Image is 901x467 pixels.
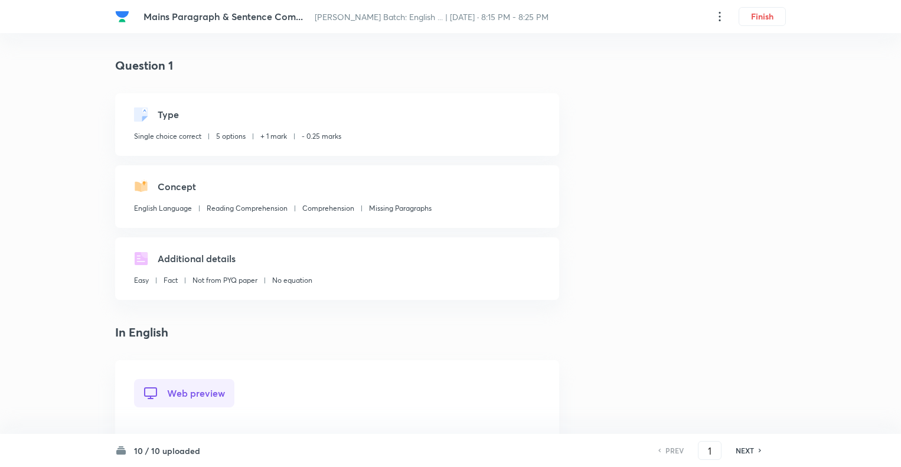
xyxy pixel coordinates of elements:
img: questionType.svg [134,107,148,122]
h6: NEXT [736,445,754,456]
p: Reading Comprehension [207,203,288,214]
h6: PREV [665,445,684,456]
p: No equation [272,275,312,286]
span: [PERSON_NAME] Batch: English ... | [DATE] · 8:15 PM - 8:25 PM [315,11,549,22]
p: Fact [164,275,178,286]
span: Web preview [167,388,225,399]
p: English Language [134,203,192,214]
button: Finish [739,7,786,26]
h4: In English [115,324,559,341]
h6: 10 / 10 uploaded [134,445,200,457]
span: Mains Paragraph & Sentence Com... [143,10,303,22]
h5: Additional details [158,252,236,266]
p: Single choice correct [134,131,201,142]
p: Missing Paragraphs [369,203,432,214]
p: + 1 mark [260,131,287,142]
p: Comprehension [302,203,354,214]
p: Not from PYQ paper [192,275,257,286]
img: Company Logo [115,9,129,24]
img: questionDetails.svg [134,252,148,266]
h5: Concept [158,179,196,194]
a: Company Logo [115,9,134,24]
p: 5 options [216,131,246,142]
h5: Type [158,107,179,122]
p: Easy [134,275,149,286]
p: - 0.25 marks [302,131,341,142]
img: questionConcept.svg [134,179,148,194]
h4: Question 1 [115,57,559,74]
